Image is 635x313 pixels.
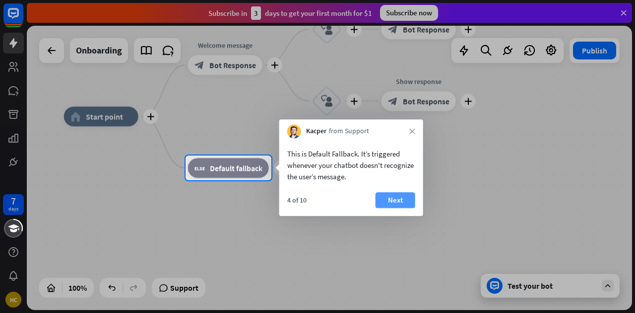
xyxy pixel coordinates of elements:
[210,163,262,173] span: Default fallback
[306,127,326,137] span: Kacper
[287,196,307,205] div: 4 of 10
[194,163,205,173] i: block_fallback
[409,128,415,134] i: close
[376,192,415,208] button: Next
[8,4,38,34] button: Open LiveChat chat widget
[329,127,369,137] span: from Support
[287,148,415,182] div: This is Default Fallback. It’s triggered whenever your chatbot doesn't recognize the user’s message.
